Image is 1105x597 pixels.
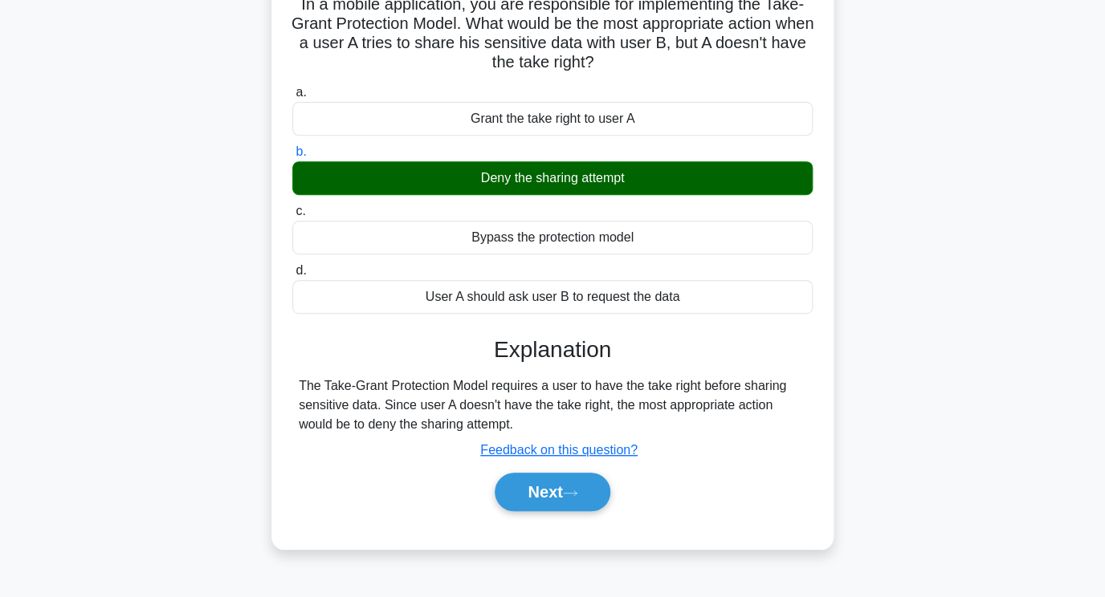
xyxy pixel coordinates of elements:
div: Deny the sharing attempt [292,161,813,195]
div: Grant the take right to user A [292,102,813,136]
button: Next [495,473,610,511]
span: b. [296,144,306,158]
span: d. [296,263,306,277]
h3: Explanation [302,336,803,363]
span: c. [296,204,305,217]
div: Bypass the protection model [292,221,813,254]
span: a. [296,85,306,99]
div: User A should ask user B to request the data [292,280,813,314]
div: The Take-Grant Protection Model requires a user to have the take right before sharing sensitive d... [299,376,806,434]
a: Feedback on this question? [480,443,638,457]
